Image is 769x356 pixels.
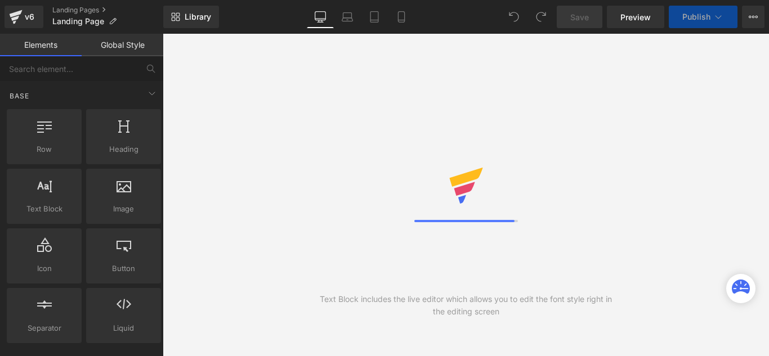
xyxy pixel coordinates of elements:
[90,322,158,334] span: Liquid
[361,6,388,28] a: Tablet
[742,6,764,28] button: More
[607,6,664,28] a: Preview
[620,11,651,23] span: Preview
[314,293,618,318] div: Text Block includes the live editor which allows you to edit the font style right in the editing ...
[307,6,334,28] a: Desktop
[10,143,78,155] span: Row
[90,263,158,274] span: Button
[570,11,589,23] span: Save
[503,6,525,28] button: Undo
[10,203,78,215] span: Text Block
[10,263,78,274] span: Icon
[388,6,415,28] a: Mobile
[334,6,361,28] a: Laptop
[90,203,158,215] span: Image
[669,6,737,28] button: Publish
[52,17,104,26] span: Landing Page
[82,34,163,56] a: Global Style
[163,6,219,28] a: New Library
[52,6,163,15] a: Landing Pages
[90,143,158,155] span: Heading
[23,10,37,24] div: v6
[8,91,30,101] span: Base
[185,12,211,22] span: Library
[10,322,78,334] span: Separator
[530,6,552,28] button: Redo
[682,12,710,21] span: Publish
[5,6,43,28] a: v6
